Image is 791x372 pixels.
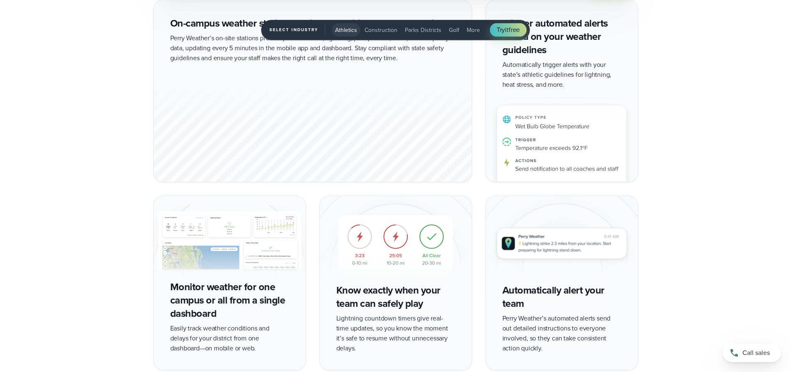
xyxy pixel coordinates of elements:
[490,23,527,37] a: Tryitfree
[449,26,459,34] span: Golf
[446,23,463,37] button: Golf
[269,25,325,35] span: Select Industry
[742,348,770,358] span: Call sales
[335,26,357,34] span: Athletics
[505,25,509,34] span: it
[405,26,441,34] span: Parks Districts
[497,25,520,35] span: Try free
[3,12,130,76] iframe: profile
[723,344,781,362] a: Call sales
[402,23,445,37] button: Parks Districts
[365,26,397,34] span: Construction
[467,26,480,34] span: More
[361,23,401,37] button: Construction
[463,23,483,37] button: More
[332,23,360,37] button: Athletics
